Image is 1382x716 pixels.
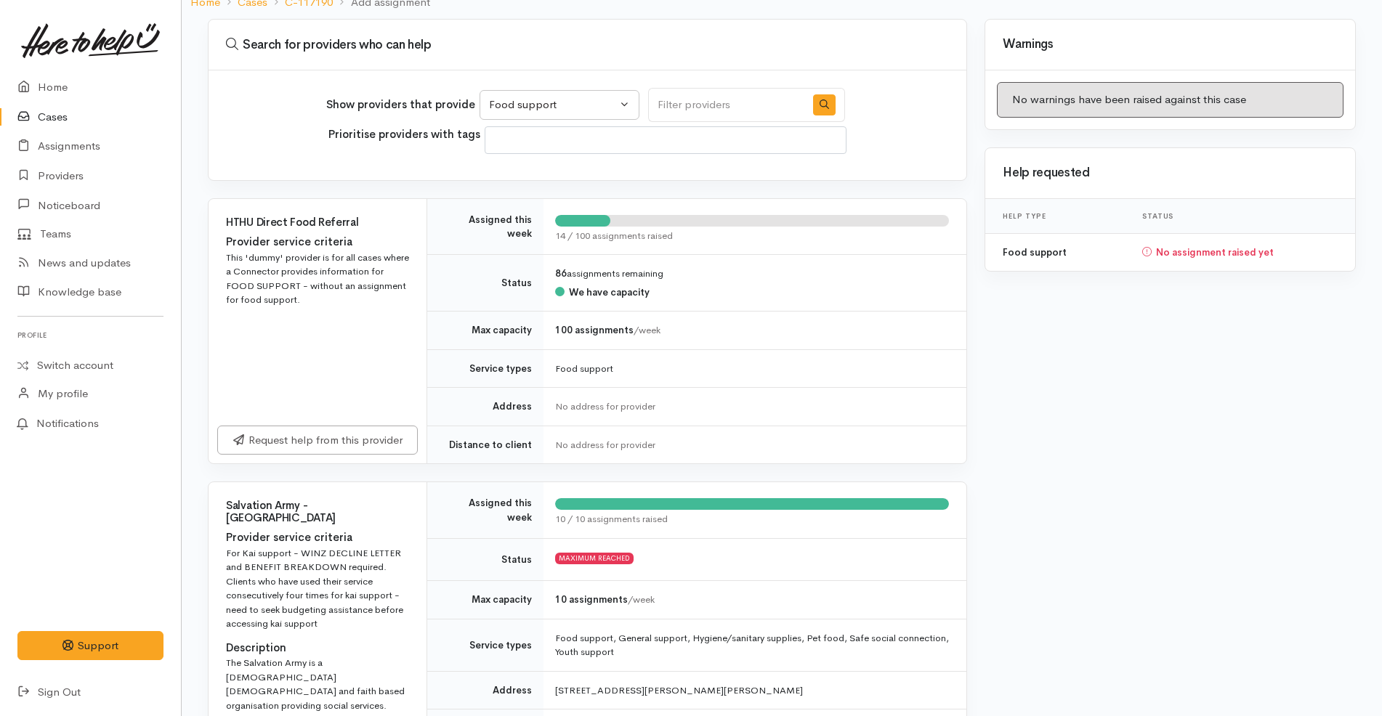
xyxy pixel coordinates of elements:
b: 10 assignments [555,593,628,606]
b: Food support [1003,246,1067,259]
td: Assigned this week [427,482,543,538]
label: Show providers that provide [326,97,475,113]
a: Request help from this provider [217,426,418,455]
td: Service types [427,619,543,671]
button: Food support [480,90,639,120]
div: No address for provider [555,438,949,452]
div: MAXIMUM REACHED [555,553,634,564]
td: Max capacity [427,312,543,350]
td: Service types [427,349,543,388]
b: 100 assignments [555,324,634,336]
textarea: Search [494,131,503,149]
div: Food support [489,97,617,113]
div: Food support [555,362,949,376]
div: No warnings have been raised against this case [997,82,1343,118]
div: [STREET_ADDRESS][PERSON_NAME][PERSON_NAME] [555,683,949,698]
b: 86 [555,267,567,280]
h3: Search for providers who can help [217,38,958,52]
h4: Salvation Army - [GEOGRAPHIC_DATA] [226,500,409,524]
td: Distance to client [427,426,543,463]
td: Status [427,255,543,312]
div: The Salvation Army is a [DEMOGRAPHIC_DATA] [DEMOGRAPHIC_DATA] and faith based organisation provid... [226,656,409,712]
div: Food support, General support, Hygiene/sanitary supplies, Pet food, Safe social connection, Youth... [555,631,949,659]
div: This 'dummy' provider is for all cases where a Connector provides information for FOOD SUPPORT - ... [226,251,409,307]
th: Help type [985,199,1131,234]
span: /week [628,593,655,606]
span: /week [634,324,660,336]
input: Search [648,88,805,122]
label: Description [226,640,286,656]
td: Status [427,538,543,581]
td: Assigned this week [427,199,543,255]
b: No assignment raised yet [1142,246,1274,259]
th: Status [1131,199,1355,234]
label: Provider service criteria [226,529,352,546]
label: Provider service criteria [226,234,352,251]
div: 14 / 100 assignments raised [555,229,949,243]
b: We have capacity [569,286,650,298]
h3: Help requested [994,166,1346,180]
td: Max capacity [427,581,543,619]
div: For Kai support - WINZ DECLINE LETTER and BENEFIT BREAKDOWN required. Clients who have used their... [226,546,409,631]
button: Support [17,631,163,661]
label: Prioritise providers with tags [328,126,480,158]
td: Address [427,388,543,426]
td: Address [427,671,543,709]
div: 10 / 10 assignments raised [555,512,949,526]
h4: HTHU Direct Food Referral [226,216,409,229]
div: No address for provider [555,399,949,414]
h6: Profile [17,325,163,345]
h3: Warnings [1003,38,1338,52]
div: assignments remaining [555,267,949,281]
